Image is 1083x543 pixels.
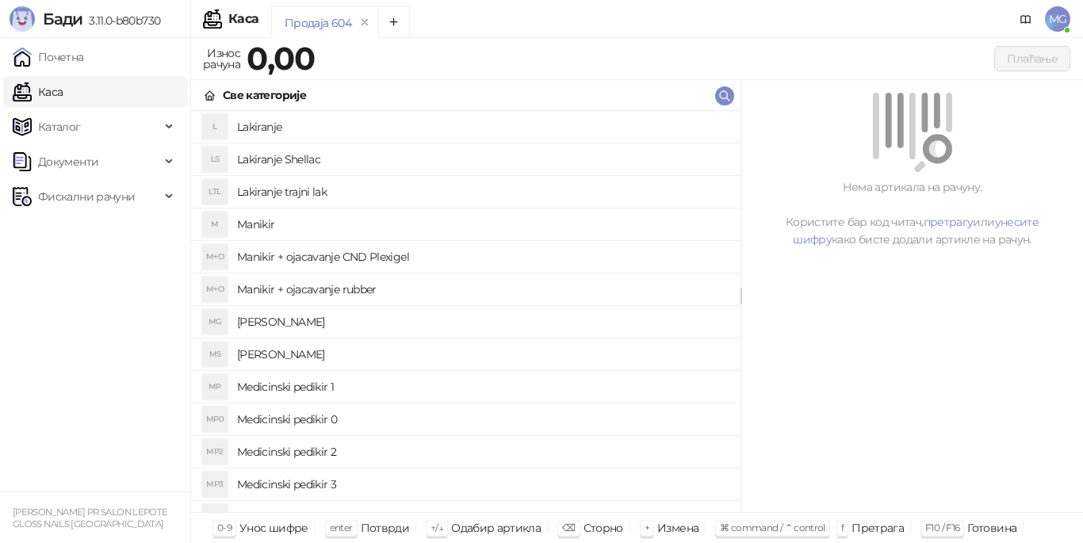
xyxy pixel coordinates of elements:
[237,472,728,497] h4: Medicinski pedikir 3
[202,504,228,530] div: P
[760,178,1064,248] div: Нема артикала на рачуну. Користите бар код читач, или како бисте додали артикле на рачун.
[13,507,167,530] small: [PERSON_NAME] PR SALON LEPOTE GLOSS NAILS [GEOGRAPHIC_DATA]
[200,43,243,75] div: Износ рачуна
[223,86,306,104] div: Све категорије
[217,522,232,533] span: 0-9
[237,114,728,140] h4: Lakiranje
[924,215,974,229] a: претрагу
[1013,6,1039,32] a: Документација
[361,518,410,538] div: Потврди
[202,374,228,400] div: MP
[237,342,728,367] h4: [PERSON_NAME]
[354,16,375,29] button: remove
[330,522,353,533] span: enter
[202,439,228,465] div: MP2
[202,147,228,172] div: LS
[925,522,959,533] span: F10 / F16
[10,6,35,32] img: Logo
[202,309,228,335] div: MG
[38,111,81,143] span: Каталог
[237,212,728,237] h4: Manikir
[38,181,135,212] span: Фискални рачуни
[237,277,728,302] h4: Manikir + ojacavanje rubber
[584,518,623,538] div: Сторно
[228,13,258,25] div: Каса
[202,114,228,140] div: L
[237,407,728,432] h4: Medicinski pedikir 0
[851,518,904,538] div: Претрага
[202,472,228,497] div: MP3
[562,522,575,533] span: ⌫
[237,374,728,400] h4: Medicinski pedikir 1
[237,439,728,465] h4: Medicinski pedikir 2
[378,6,410,38] button: Add tab
[431,522,443,533] span: ↑/↓
[202,342,228,367] div: MS
[994,46,1070,71] button: Плаћање
[239,518,308,538] div: Унос шифре
[202,407,228,432] div: MP0
[967,518,1016,538] div: Готовина
[720,522,825,533] span: ⌘ command / ⌃ control
[202,179,228,205] div: LTL
[1045,6,1070,32] span: MG
[82,13,160,28] span: 3.11.0-b80b730
[13,76,63,108] a: Каса
[38,146,98,178] span: Документи
[285,14,351,32] div: Продаја 604
[645,522,649,533] span: +
[841,522,844,533] span: f
[191,111,740,512] div: grid
[13,41,84,73] a: Почетна
[43,10,82,29] span: Бади
[247,39,315,78] strong: 0,00
[237,147,728,172] h4: Lakiranje Shellac
[202,244,228,270] div: M+O
[202,277,228,302] div: M+O
[237,244,728,270] h4: Manikir + ojacavanje CND Plexigel
[202,212,228,237] div: M
[237,179,728,205] h4: Lakiranje trajni lak
[657,518,698,538] div: Измена
[237,504,728,530] h4: Pedikir
[451,518,541,538] div: Одабир артикла
[237,309,728,335] h4: [PERSON_NAME]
